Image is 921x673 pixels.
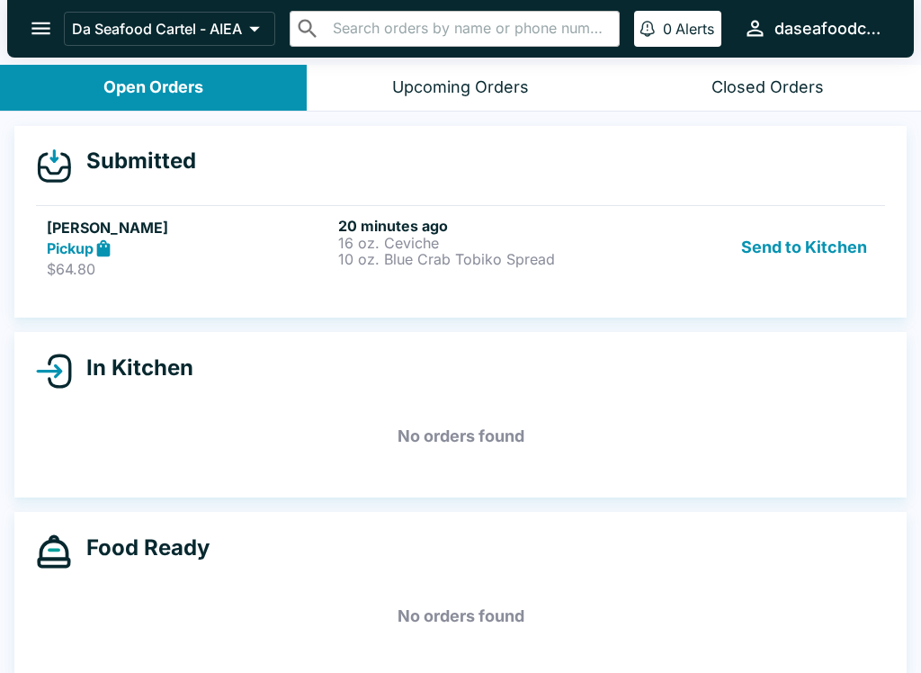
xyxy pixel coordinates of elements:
div: Upcoming Orders [392,77,529,98]
h4: In Kitchen [72,354,193,381]
p: 16 oz. Ceviche [338,235,622,251]
p: Alerts [675,20,714,38]
h4: Food Ready [72,534,210,561]
input: Search orders by name or phone number [327,16,612,41]
button: Send to Kitchen [734,217,874,279]
div: daseafoodcartel [774,18,885,40]
h5: No orders found [36,404,885,469]
button: daseafoodcartel [736,9,892,48]
p: 0 [663,20,672,38]
strong: Pickup [47,239,94,257]
p: 10 oz. Blue Crab Tobiko Spread [338,251,622,267]
div: Closed Orders [711,77,824,98]
div: Open Orders [103,77,203,98]
button: open drawer [18,5,64,51]
button: Da Seafood Cartel - AIEA [64,12,275,46]
p: $64.80 [47,260,331,278]
a: [PERSON_NAME]Pickup$64.8020 minutes ago16 oz. Ceviche10 oz. Blue Crab Tobiko SpreadSend to Kitchen [36,205,885,290]
h6: 20 minutes ago [338,217,622,235]
h5: [PERSON_NAME] [47,217,331,238]
h5: No orders found [36,584,885,649]
h4: Submitted [72,148,196,175]
p: Da Seafood Cartel - AIEA [72,20,242,38]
